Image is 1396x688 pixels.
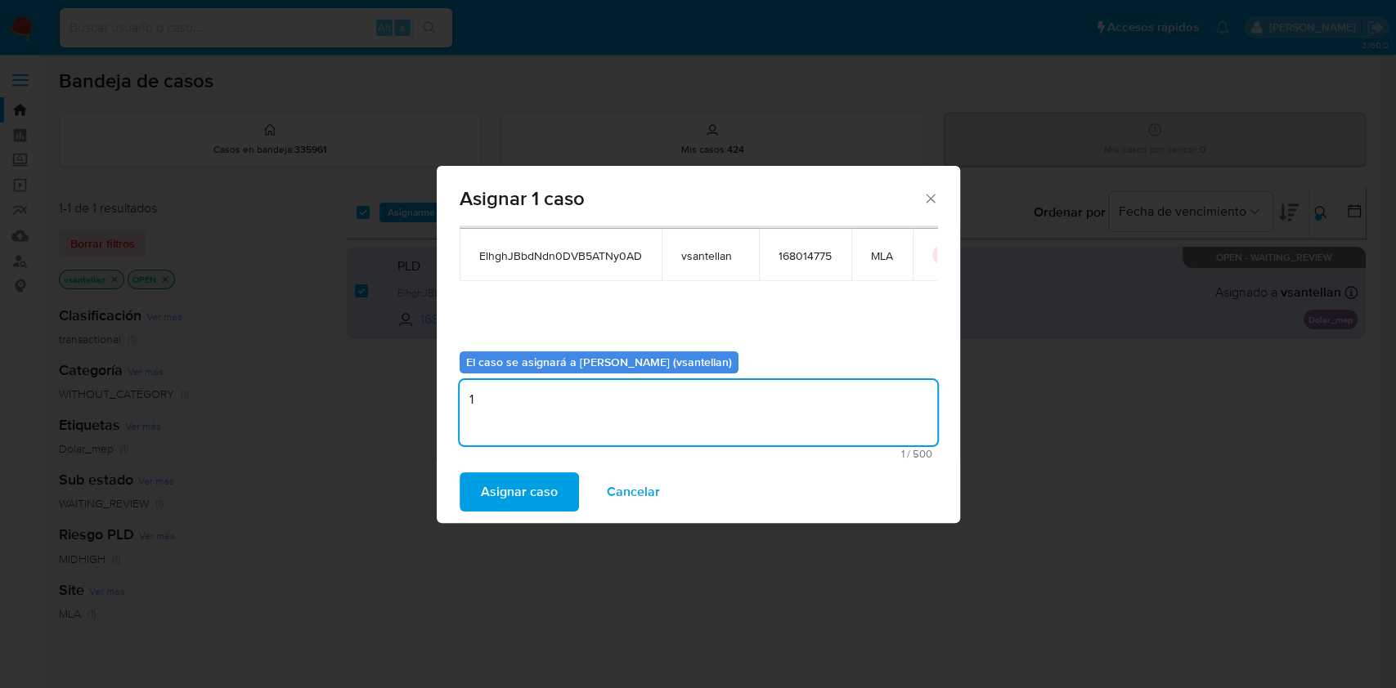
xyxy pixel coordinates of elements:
span: Asignar 1 caso [460,189,923,208]
textarea: 1 [460,380,937,445]
span: vsantellan [681,248,739,263]
button: icon-button [932,245,952,265]
button: Cancelar [586,472,681,512]
span: MLA [871,248,893,263]
span: ElhghJBbdNdn0DVB5ATNy0AD [479,248,642,263]
span: Máximo 500 caracteres [465,449,932,459]
b: El caso se asignará a [PERSON_NAME] (vsantellan) [466,354,732,370]
button: Cerrar ventana [922,190,937,205]
span: Cancelar [607,474,660,510]
div: assign-modal [437,166,960,523]
span: Asignar caso [481,474,558,510]
span: 168014775 [779,248,832,263]
button: Asignar caso [460,472,579,512]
